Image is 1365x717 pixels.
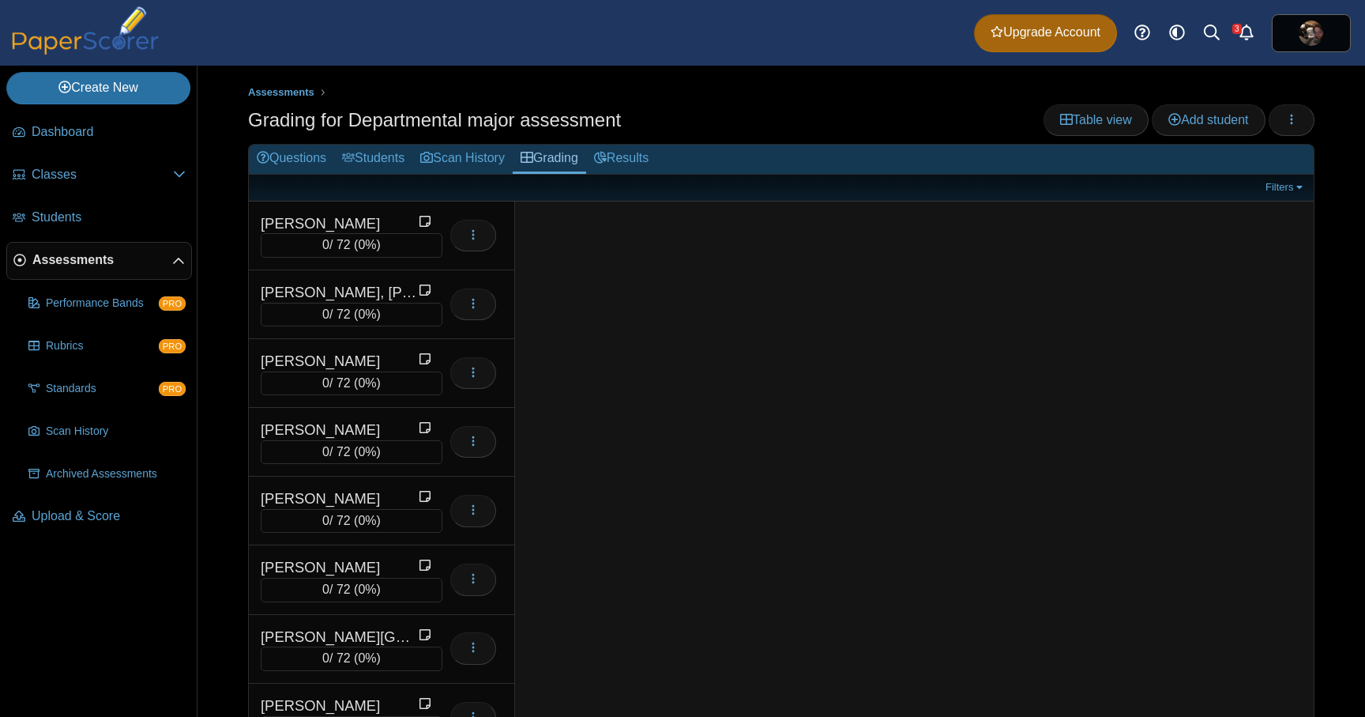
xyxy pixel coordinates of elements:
[261,351,419,372] div: [PERSON_NAME]
[1152,104,1265,136] a: Add student
[1229,16,1264,51] a: Alerts
[261,578,442,602] div: / 72 ( )
[261,440,442,464] div: / 72 ( )
[261,557,419,578] div: [PERSON_NAME]
[1272,14,1351,52] a: ps.jo0vLZGqkczVgVaR
[358,583,376,596] span: 0%
[32,209,186,226] span: Students
[22,413,192,451] a: Scan History
[322,238,329,251] span: 0
[358,445,376,459] span: 0%
[6,6,164,55] img: PaperScorer
[6,43,164,57] a: PaperScorer
[261,303,442,326] div: / 72 ( )
[46,466,186,482] span: Archived Assessments
[22,455,192,493] a: Archived Assessments
[261,233,442,257] div: / 72 ( )
[1299,21,1324,46] img: ps.jo0vLZGqkczVgVaR
[261,696,419,716] div: [PERSON_NAME]
[6,114,192,152] a: Dashboard
[322,445,329,459] span: 0
[412,145,513,174] a: Scan History
[22,285,192,323] a: Performance Bands PRO
[32,123,186,141] span: Dashboard
[358,376,376,390] span: 0%
[261,627,419,647] div: [PERSON_NAME][GEOGRAPHIC_DATA]
[1262,179,1310,195] a: Filters
[159,339,186,353] span: PRO
[322,514,329,527] span: 0
[261,489,419,509] div: [PERSON_NAME]
[261,282,419,303] div: [PERSON_NAME], [PERSON_NAME]
[1299,21,1324,46] span: Alissa Packer
[261,647,442,670] div: / 72 ( )
[322,583,329,596] span: 0
[513,145,586,174] a: Grading
[249,145,334,174] a: Questions
[159,382,186,396] span: PRO
[32,251,172,269] span: Assessments
[334,145,412,174] a: Students
[358,514,376,527] span: 0%
[261,372,442,395] div: / 72 ( )
[32,508,186,525] span: Upload & Score
[358,238,376,251] span: 0%
[159,296,186,311] span: PRO
[46,424,186,440] span: Scan History
[358,651,376,665] span: 0%
[6,498,192,536] a: Upload & Score
[6,242,192,280] a: Assessments
[261,213,419,234] div: [PERSON_NAME]
[261,420,419,440] div: [PERSON_NAME]
[1060,113,1132,126] span: Table view
[586,145,656,174] a: Results
[46,338,159,354] span: Rubrics
[248,107,621,134] h1: Grading for Departmental major assessment
[6,72,190,104] a: Create New
[22,370,192,408] a: Standards PRO
[358,308,376,321] span: 0%
[244,83,318,103] a: Assessments
[248,86,314,98] span: Assessments
[322,376,329,390] span: 0
[6,157,192,194] a: Classes
[46,381,159,397] span: Standards
[1168,113,1248,126] span: Add student
[32,166,173,183] span: Classes
[6,199,192,237] a: Students
[322,308,329,321] span: 0
[261,509,442,533] div: / 72 ( )
[1043,104,1149,136] a: Table view
[991,24,1100,41] span: Upgrade Account
[22,327,192,365] a: Rubrics PRO
[322,651,329,665] span: 0
[974,14,1117,52] a: Upgrade Account
[46,296,159,311] span: Performance Bands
